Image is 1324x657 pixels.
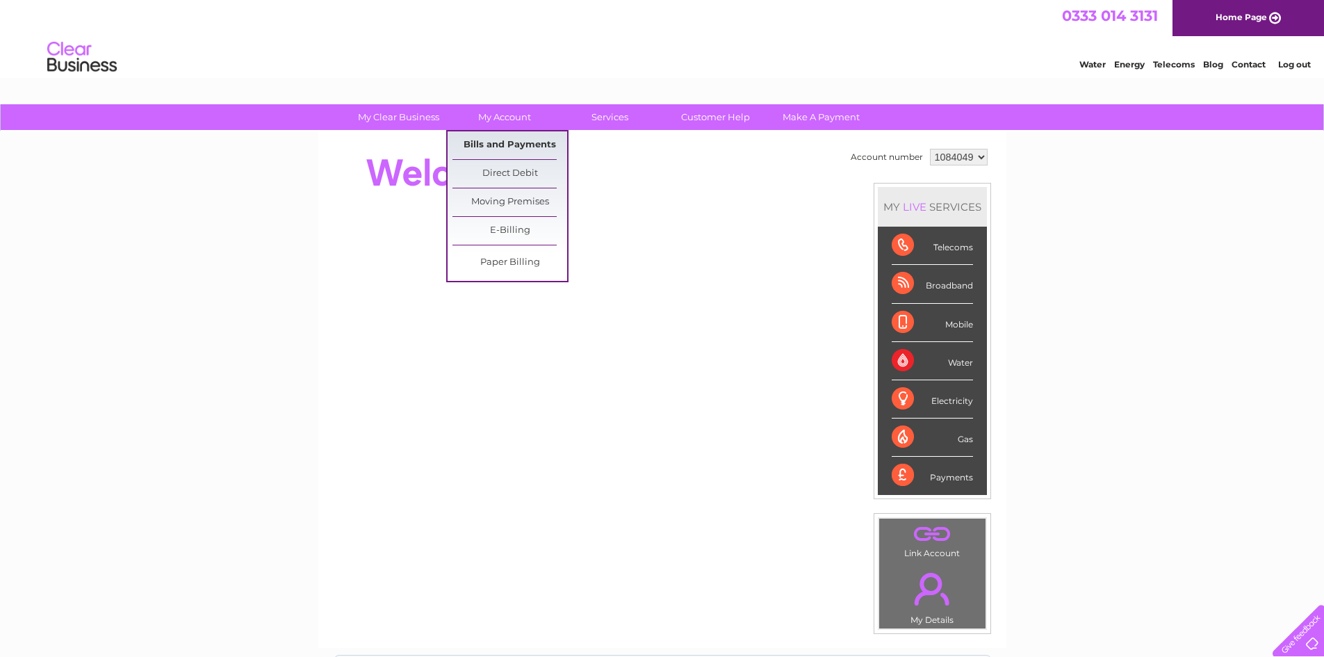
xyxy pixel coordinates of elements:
[1232,59,1266,70] a: Contact
[38,81,49,92] img: tab_domain_overview_orange.svg
[22,22,33,33] img: logo_orange.svg
[452,188,567,216] a: Moving Premises
[883,565,982,613] a: .
[154,82,234,91] div: Keywords by Traffic
[553,104,667,130] a: Services
[847,145,926,169] td: Account number
[452,217,567,245] a: E-Billing
[53,82,124,91] div: Domain Overview
[1079,59,1106,70] a: Water
[1114,59,1145,70] a: Energy
[22,36,33,47] img: website_grey.svg
[1062,7,1158,24] a: 0333 014 3131
[39,22,68,33] div: v 4.0.24
[452,160,567,188] a: Direct Debit
[878,561,986,629] td: My Details
[764,104,878,130] a: Make A Payment
[1153,59,1195,70] a: Telecoms
[47,36,117,79] img: logo.png
[341,104,456,130] a: My Clear Business
[892,342,973,380] div: Water
[900,200,929,213] div: LIVE
[334,8,991,67] div: Clear Business is a trading name of Verastar Limited (registered in [GEOGRAPHIC_DATA] No. 3667643...
[892,457,973,494] div: Payments
[658,104,773,130] a: Customer Help
[892,419,973,457] div: Gas
[1278,59,1311,70] a: Log out
[447,104,562,130] a: My Account
[36,36,153,47] div: Domain: [DOMAIN_NAME]
[878,518,986,562] td: Link Account
[892,380,973,419] div: Electricity
[883,522,982,546] a: .
[892,227,973,265] div: Telecoms
[452,249,567,277] a: Paper Billing
[892,265,973,303] div: Broadband
[878,187,987,227] div: MY SERVICES
[138,81,149,92] img: tab_keywords_by_traffic_grey.svg
[892,304,973,342] div: Mobile
[452,131,567,159] a: Bills and Payments
[1203,59,1223,70] a: Blog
